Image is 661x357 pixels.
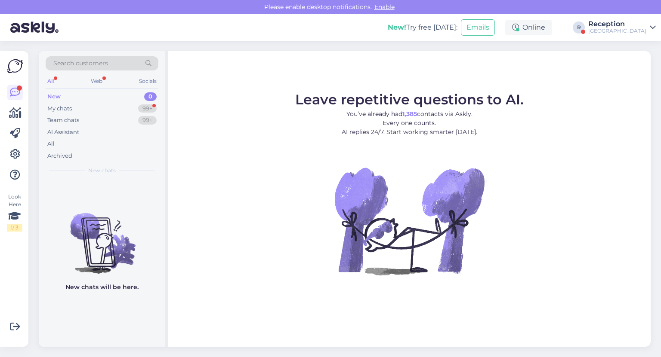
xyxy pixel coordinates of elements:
div: All [47,140,55,148]
div: My chats [47,104,72,113]
div: R [573,21,585,34]
img: No Chat active [332,143,487,298]
a: Reception[GEOGRAPHIC_DATA] [588,21,656,34]
div: Archived [47,152,72,160]
b: 1,385 [402,110,417,118]
b: New! [388,23,406,31]
div: All [46,76,56,87]
div: 0 [144,92,157,101]
div: Socials [137,76,158,87]
div: Reception [588,21,646,27]
div: Web [89,76,104,87]
div: Look Here [7,193,22,232]
div: 99+ [138,104,157,113]
div: 1 / 3 [7,224,22,232]
div: AI Assistant [47,128,79,137]
img: Askly Logo [7,58,23,74]
div: Try free [DATE]: [388,22,457,33]
p: New chats will be here. [65,283,139,292]
div: Team chats [47,116,79,125]
div: Online [505,20,552,35]
button: Emails [461,19,495,36]
span: Search customers [53,59,108,68]
span: Leave repetitive questions to AI. [295,91,524,108]
div: [GEOGRAPHIC_DATA] [588,27,646,34]
span: Enable [372,3,397,11]
img: No chats [39,198,165,275]
span: New chats [88,167,116,174]
div: 99+ [138,116,157,125]
p: You’ve already had contacts via Askly. Every one counts. AI replies 24/7. Start working smarter [... [295,110,524,137]
div: New [47,92,61,101]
